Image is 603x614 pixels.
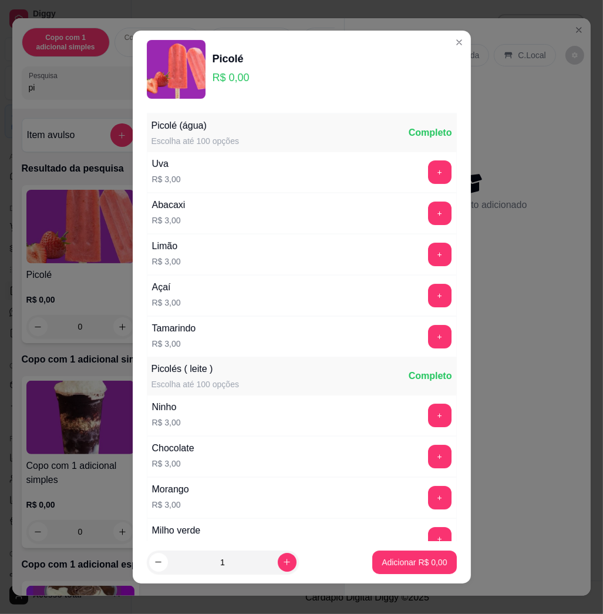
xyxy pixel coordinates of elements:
[151,441,194,455] div: Chocolate
[151,321,196,335] div: Tamarindo
[151,157,180,171] div: Uva
[151,256,180,267] p: R$ 3,00
[450,33,469,52] button: Close
[428,243,452,266] button: add
[151,173,180,185] p: R$ 3,00
[428,404,452,427] button: add
[151,378,238,390] div: Escolha até 100 opções
[409,369,452,383] div: Completo
[212,51,249,67] div: Picolé
[382,556,447,568] p: Adicionar R$ 0,00
[151,400,180,414] div: Ninho
[151,417,180,428] p: R$ 3,00
[428,445,452,468] button: add
[277,553,296,572] button: increase-product-quantity
[151,280,180,294] div: Açaí
[428,527,452,551] button: add
[151,540,200,552] p: R$ 3,00
[151,458,194,469] p: R$ 3,00
[151,239,180,253] div: Limão
[151,214,185,226] p: R$ 3,00
[428,325,452,348] button: add
[151,362,238,376] div: Picolés ( leite )
[428,284,452,307] button: add
[146,40,205,99] img: product-image
[151,499,188,511] p: R$ 3,00
[151,524,200,538] div: Milho verde
[151,297,180,308] p: R$ 3,00
[212,69,249,86] p: R$ 0,00
[151,482,188,496] div: Morango
[428,160,452,184] button: add
[428,202,452,225] button: add
[151,135,238,147] div: Escolha até 100 opções
[409,126,452,140] div: Completo
[428,486,452,509] button: add
[149,553,167,572] button: decrease-product-quantity
[372,551,456,574] button: Adicionar R$ 0,00
[151,119,238,133] div: Picolé (água)
[151,198,185,212] div: Abacaxi
[151,338,196,350] p: R$ 3,00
